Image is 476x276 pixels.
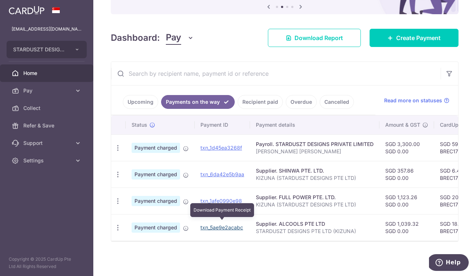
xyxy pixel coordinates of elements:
span: Collect [23,105,71,112]
span: Settings [23,157,71,164]
img: CardUp [9,6,44,15]
td: SGD 1,039.32 SGD 0.00 [379,214,434,241]
a: Overdue [286,95,317,109]
p: STARDUSZT DESIGNS PTE LTD (KIZUNA) [256,228,374,235]
a: Recipient paid [238,95,283,109]
a: txn_1afe0990e98 [200,198,242,204]
span: Create Payment [396,33,441,42]
span: Refer & Save [23,122,71,129]
span: Amount & GST [385,121,420,129]
span: STARDUSZT DESIGNS PRIVATE LIMITED [13,46,67,53]
p: [PERSON_NAME] [PERSON_NAME] [256,148,374,155]
iframe: Opens a widget where you can find more information [429,254,469,272]
div: Download Payment Receipt [190,203,254,217]
h4: Dashboard: [111,31,160,44]
td: SGD 357.86 SGD 0.00 [379,161,434,188]
span: Pay [166,31,181,45]
p: KIZUNA (STARDUSZT DESIGNS PTE LTD) [256,201,374,208]
a: txn_5ae9e2acabc [200,224,243,230]
td: SGD 3,300.00 SGD 0.00 [379,134,434,161]
div: Supplier. SHINWA PTE. LTD. [256,167,374,174]
a: Upcoming [123,95,158,109]
span: Payment charged [132,143,180,153]
div: Supplier. FULL POWER PTE. LTD. [256,194,374,201]
a: Download Report [268,29,361,47]
a: Create Payment [370,29,459,47]
span: Support [23,139,71,147]
span: Pay [23,87,71,94]
span: CardUp fee [440,121,468,129]
span: Payment charged [132,222,180,233]
a: Read more on statuses [384,97,449,104]
div: Supplier. ALCOOLS PTE LTD [256,220,374,228]
span: Read more on statuses [384,97,442,104]
span: Status [132,121,147,129]
a: txn_1d45ea3268f [200,145,242,151]
button: STARDUSZT DESIGNS PRIVATE LIMITED [7,41,87,58]
div: Payroll. STARDUSZT DESIGNS PRIVATE LIMITED [256,141,374,148]
span: Home [23,70,71,77]
input: Search by recipient name, payment id or reference [111,62,441,85]
a: txn_6da42e5b9aa [200,171,244,177]
button: Pay [166,31,194,45]
p: KIZUNA (STARDUSZT DESIGNS PTE LTD) [256,174,374,182]
td: SGD 1,123.26 SGD 0.00 [379,188,434,214]
span: Payment charged [132,196,180,206]
th: Payment details [250,115,379,134]
th: Payment ID [195,115,250,134]
a: Payments on the way [161,95,235,109]
p: [EMAIL_ADDRESS][DOMAIN_NAME] [12,25,82,33]
a: Cancelled [320,95,354,109]
span: Payment charged [132,169,180,180]
span: Download Report [294,33,343,42]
